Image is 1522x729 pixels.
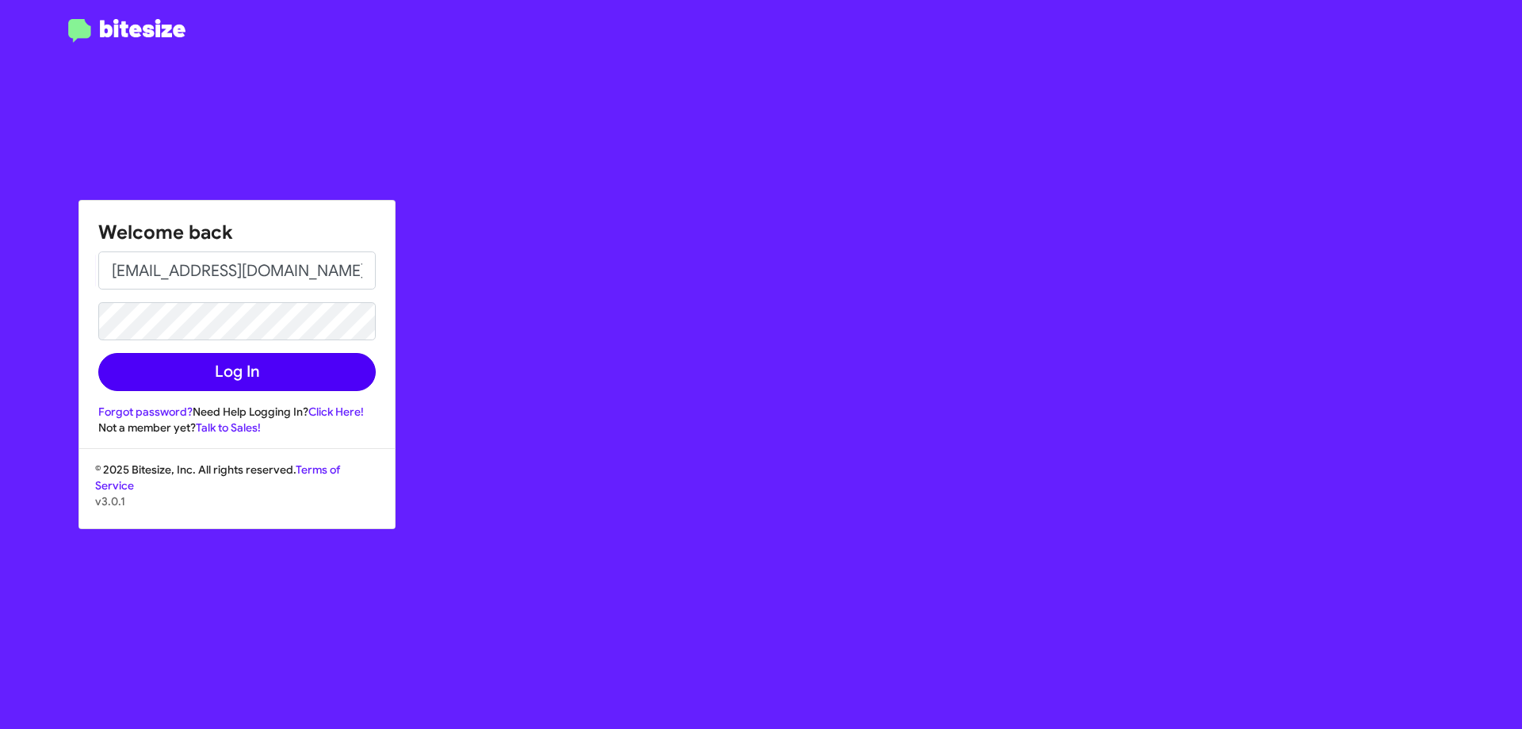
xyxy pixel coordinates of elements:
input: Email address [98,251,376,290]
a: Talk to Sales! [196,420,261,435]
h1: Welcome back [98,220,376,245]
div: Need Help Logging In? [98,404,376,420]
div: © 2025 Bitesize, Inc. All rights reserved. [79,462,395,528]
a: Forgot password? [98,405,193,419]
button: Log In [98,353,376,391]
p: v3.0.1 [95,493,379,509]
a: Click Here! [308,405,364,419]
div: Not a member yet? [98,420,376,435]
